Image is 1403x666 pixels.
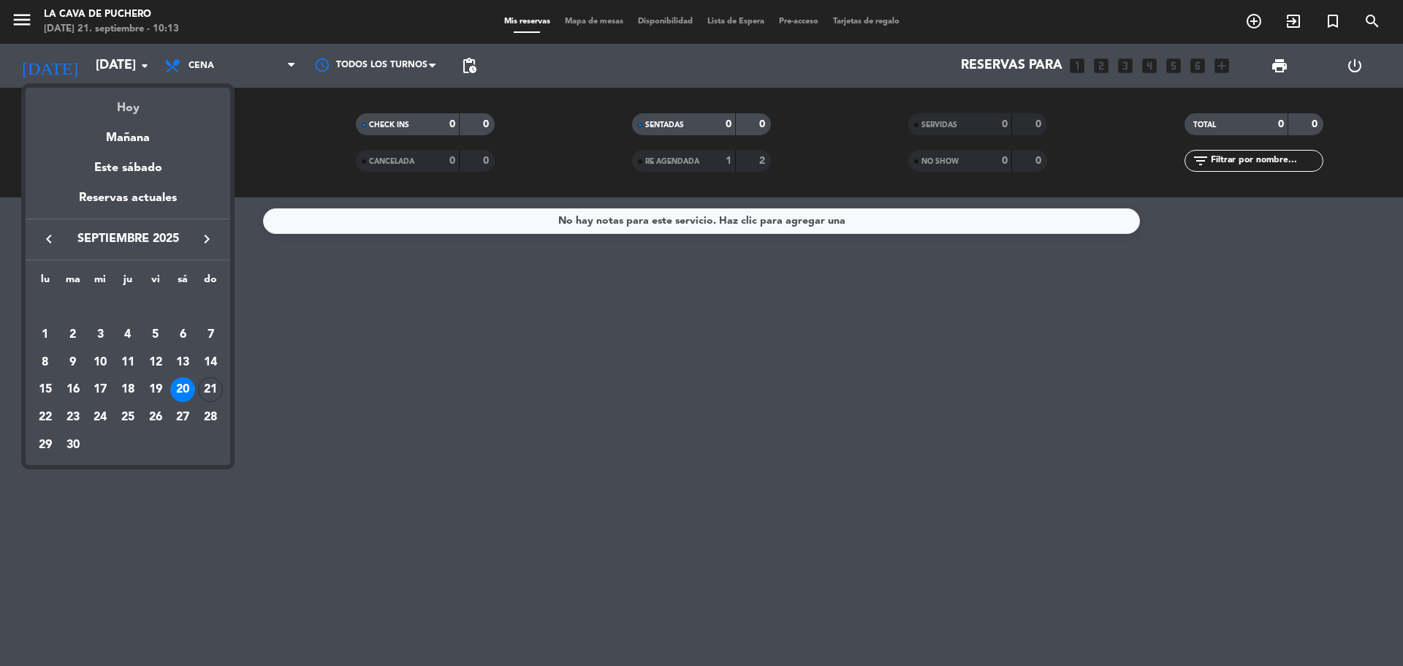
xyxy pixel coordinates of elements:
[114,376,142,404] td: 18 de septiembre de 2025
[88,377,113,402] div: 17
[114,271,142,294] th: jueves
[33,433,58,458] div: 29
[59,321,87,349] td: 2 de septiembre de 2025
[142,376,170,404] td: 19 de septiembre de 2025
[31,293,224,321] td: SEP.
[59,271,87,294] th: martes
[31,321,59,349] td: 1 de septiembre de 2025
[31,376,59,404] td: 15 de septiembre de 2025
[142,404,170,431] td: 26 de septiembre de 2025
[143,350,168,375] div: 12
[115,377,140,402] div: 18
[62,230,194,249] span: septiembre 2025
[31,349,59,376] td: 8 de septiembre de 2025
[40,230,58,248] i: keyboard_arrow_left
[61,350,85,375] div: 9
[33,322,58,347] div: 1
[194,230,220,249] button: keyboard_arrow_right
[197,376,224,404] td: 21 de septiembre de 2025
[114,349,142,376] td: 11 de septiembre de 2025
[31,271,59,294] th: lunes
[197,404,224,431] td: 28 de septiembre de 2025
[198,405,223,430] div: 28
[170,271,197,294] th: sábado
[59,349,87,376] td: 9 de septiembre de 2025
[59,431,87,459] td: 30 de septiembre de 2025
[26,118,230,148] div: Mañana
[88,350,113,375] div: 10
[170,321,197,349] td: 6 de septiembre de 2025
[115,350,140,375] div: 11
[198,350,223,375] div: 14
[86,321,114,349] td: 3 de septiembre de 2025
[170,376,197,404] td: 20 de septiembre de 2025
[114,404,142,431] td: 25 de septiembre de 2025
[115,322,140,347] div: 4
[170,350,195,375] div: 13
[143,405,168,430] div: 26
[61,433,85,458] div: 30
[26,88,230,118] div: Hoy
[33,377,58,402] div: 15
[86,349,114,376] td: 10 de septiembre de 2025
[198,377,223,402] div: 21
[170,405,195,430] div: 27
[33,350,58,375] div: 8
[86,404,114,431] td: 24 de septiembre de 2025
[59,404,87,431] td: 23 de septiembre de 2025
[59,376,87,404] td: 16 de septiembre de 2025
[36,230,62,249] button: keyboard_arrow_left
[88,405,113,430] div: 24
[86,376,114,404] td: 17 de septiembre de 2025
[31,404,59,431] td: 22 de septiembre de 2025
[86,271,114,294] th: miércoles
[198,322,223,347] div: 7
[61,405,85,430] div: 23
[26,148,230,189] div: Este sábado
[198,230,216,248] i: keyboard_arrow_right
[170,322,195,347] div: 6
[142,349,170,376] td: 12 de septiembre de 2025
[61,322,85,347] div: 2
[197,321,224,349] td: 7 de septiembre de 2025
[170,349,197,376] td: 13 de septiembre de 2025
[197,349,224,376] td: 14 de septiembre de 2025
[143,322,168,347] div: 5
[26,189,230,219] div: Reservas actuales
[142,321,170,349] td: 5 de septiembre de 2025
[197,271,224,294] th: domingo
[115,405,140,430] div: 25
[142,271,170,294] th: viernes
[33,405,58,430] div: 22
[31,431,59,459] td: 29 de septiembre de 2025
[143,377,168,402] div: 19
[170,377,195,402] div: 20
[170,404,197,431] td: 27 de septiembre de 2025
[114,321,142,349] td: 4 de septiembre de 2025
[88,322,113,347] div: 3
[61,377,85,402] div: 16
